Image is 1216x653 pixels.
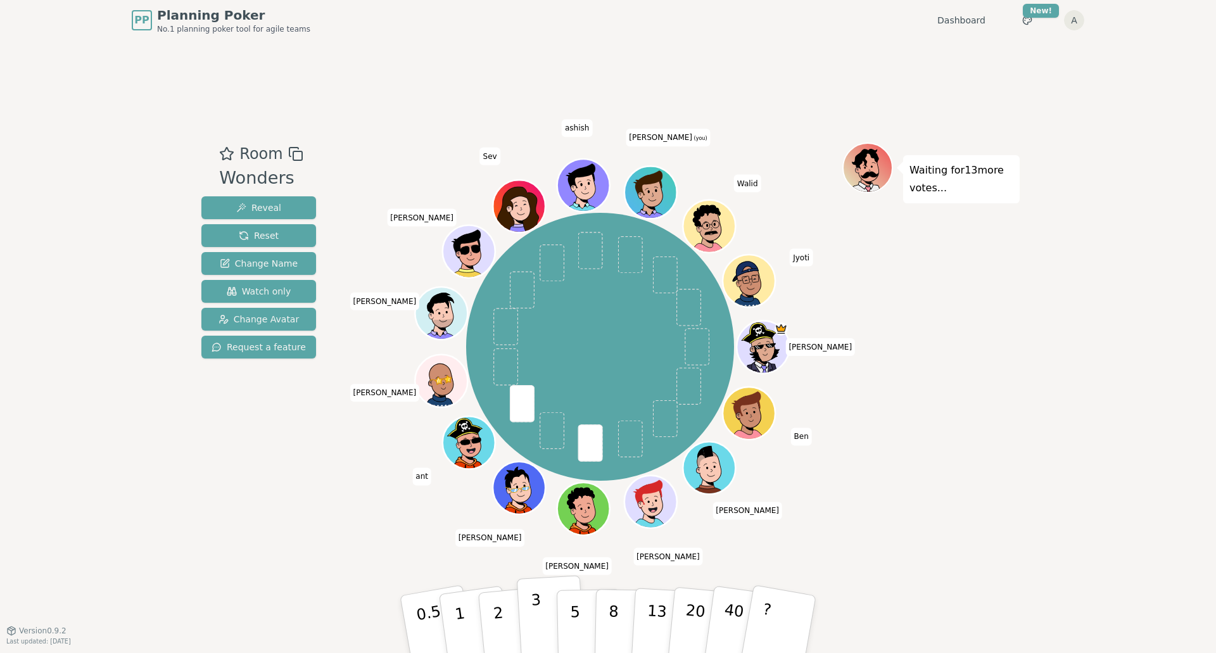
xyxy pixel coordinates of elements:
[239,143,282,165] span: Room
[134,13,149,28] span: PP
[220,257,298,270] span: Change Name
[201,280,316,303] button: Watch only
[785,338,855,356] span: Click to change your name
[201,308,316,331] button: Change Avatar
[157,6,310,24] span: Planning Poker
[239,229,279,242] span: Reset
[1064,10,1084,30] button: A
[712,502,782,519] span: Click to change your name
[201,196,316,219] button: Reveal
[909,162,1013,197] p: Waiting for 13 more votes...
[350,292,420,310] span: Click to change your name
[633,547,703,565] span: Click to change your name
[937,14,985,27] a: Dashboard
[692,136,707,141] span: (you)
[218,313,300,326] span: Change Avatar
[562,119,592,137] span: Click to change your name
[201,336,316,358] button: Request a feature
[542,557,612,574] span: Click to change your name
[387,208,457,226] span: Click to change your name
[157,24,310,34] span: No.1 planning poker tool for agile teams
[236,201,281,214] span: Reveal
[734,174,761,192] span: Click to change your name
[19,626,66,636] span: Version 0.9.2
[455,529,525,547] span: Click to change your name
[791,428,812,445] span: Click to change your name
[790,248,813,266] span: Click to change your name
[1023,4,1059,18] div: New!
[201,224,316,247] button: Reset
[132,6,310,34] a: PPPlanning PokerNo.1 planning poker tool for agile teams
[626,129,710,146] span: Click to change your name
[774,322,787,336] span: Jay is the host
[626,167,675,217] button: Click to change your avatar
[412,467,431,485] span: Click to change your name
[227,285,291,298] span: Watch only
[201,252,316,275] button: Change Name
[6,638,71,645] span: Last updated: [DATE]
[480,147,500,165] span: Click to change your name
[1016,9,1039,32] button: New!
[212,341,306,353] span: Request a feature
[219,165,303,191] div: Wonders
[6,626,66,636] button: Version0.9.2
[219,143,234,165] button: Add as favourite
[350,384,420,402] span: Click to change your name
